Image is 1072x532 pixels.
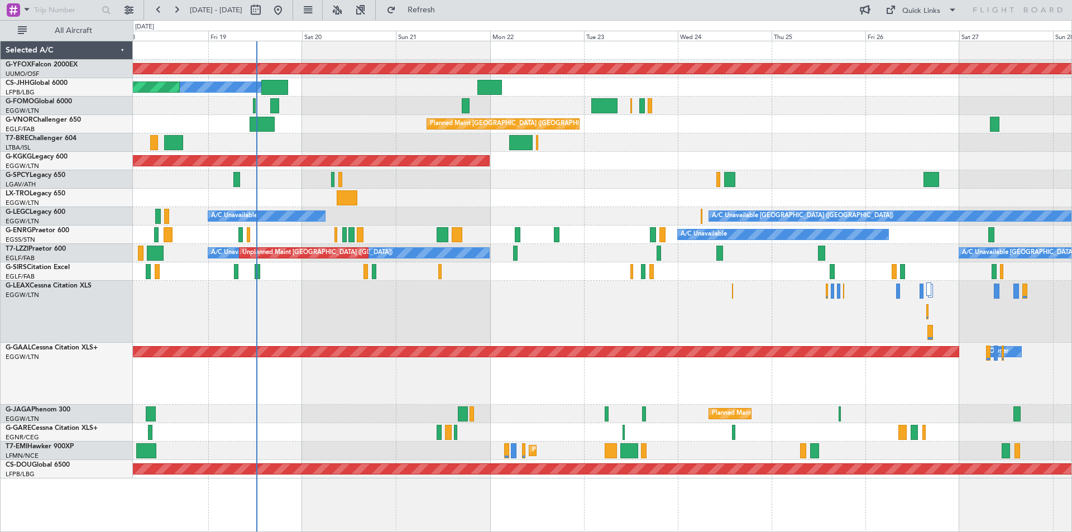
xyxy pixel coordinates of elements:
[6,209,30,215] span: G-LEGC
[6,452,39,460] a: LFMN/NCE
[6,462,32,468] span: CS-DOU
[6,406,31,413] span: G-JAGA
[6,227,69,234] a: G-ENRGPraetor 600
[211,208,257,224] div: A/C Unavailable
[211,245,393,261] div: A/C Unavailable [GEOGRAPHIC_DATA] ([GEOGRAPHIC_DATA])
[6,154,68,160] a: G-KGKGLegacy 600
[532,442,639,459] div: Planned Maint [GEOGRAPHIC_DATA]
[6,462,70,468] a: CS-DOUGlobal 6500
[6,135,28,142] span: T7-BRE
[208,31,302,41] div: Fri 19
[6,246,66,252] a: T7-LZZIPraetor 600
[6,143,31,152] a: LTBA/ISL
[6,209,65,215] a: G-LEGCLegacy 600
[6,443,74,450] a: T7-EMIHawker 900XP
[6,98,34,105] span: G-FOMO
[6,117,33,123] span: G-VNOR
[396,31,490,41] div: Sun 21
[6,433,39,442] a: EGNR/CEG
[29,27,118,35] span: All Aircraft
[6,107,39,115] a: EGGW/LTN
[902,6,940,17] div: Quick Links
[681,226,727,243] div: A/C Unavailable
[678,31,772,41] div: Wed 24
[6,282,92,289] a: G-LEAXCessna Citation XLS
[6,190,65,197] a: LX-TROLegacy 650
[6,217,39,226] a: EGGW/LTN
[584,31,678,41] div: Tue 23
[6,80,30,87] span: CS-JHH
[114,31,208,41] div: Thu 18
[6,236,35,244] a: EGSS/STN
[6,227,32,234] span: G-ENRG
[6,154,32,160] span: G-KGKG
[6,425,98,432] a: G-GARECessna Citation XLS+
[6,264,70,271] a: G-SIRSCitation Excel
[302,31,396,41] div: Sat 20
[6,291,39,299] a: EGGW/LTN
[6,425,31,432] span: G-GARE
[381,1,448,19] button: Refresh
[6,70,39,78] a: UUMO/OSF
[712,405,888,422] div: Planned Maint [GEOGRAPHIC_DATA] ([GEOGRAPHIC_DATA])
[6,61,31,68] span: G-YFOX
[34,2,98,18] input: Trip Number
[6,353,39,361] a: EGGW/LTN
[6,282,30,289] span: G-LEAX
[12,22,121,40] button: All Aircraft
[880,1,963,19] button: Quick Links
[6,470,35,478] a: LFPB/LBG
[430,116,606,132] div: Planned Maint [GEOGRAPHIC_DATA] ([GEOGRAPHIC_DATA])
[6,172,30,179] span: G-SPCY
[490,31,584,41] div: Mon 22
[6,61,78,68] a: G-YFOXFalcon 2000EX
[6,172,65,179] a: G-SPCYLegacy 650
[6,162,39,170] a: EGGW/LTN
[6,443,27,450] span: T7-EMI
[6,406,70,413] a: G-JAGAPhenom 300
[6,135,76,142] a: T7-BREChallenger 604
[6,246,28,252] span: T7-LZZI
[6,272,35,281] a: EGLF/FAB
[6,415,39,423] a: EGGW/LTN
[772,31,865,41] div: Thu 25
[398,6,445,14] span: Refresh
[6,190,30,197] span: LX-TRO
[712,208,893,224] div: A/C Unavailable [GEOGRAPHIC_DATA] ([GEOGRAPHIC_DATA])
[6,254,35,262] a: EGLF/FAB
[6,88,35,97] a: LFPB/LBG
[6,199,39,207] a: EGGW/LTN
[6,117,81,123] a: G-VNORChallenger 650
[989,343,1008,360] div: Owner
[135,22,154,32] div: [DATE]
[6,98,72,105] a: G-FOMOGlobal 6000
[242,245,426,261] div: Unplanned Maint [GEOGRAPHIC_DATA] ([GEOGRAPHIC_DATA])
[6,80,68,87] a: CS-JHHGlobal 6000
[6,264,27,271] span: G-SIRS
[6,344,31,351] span: G-GAAL
[6,180,36,189] a: LGAV/ATH
[865,31,959,41] div: Fri 26
[6,344,98,351] a: G-GAALCessna Citation XLS+
[190,5,242,15] span: [DATE] - [DATE]
[959,31,1053,41] div: Sat 27
[6,125,35,133] a: EGLF/FAB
